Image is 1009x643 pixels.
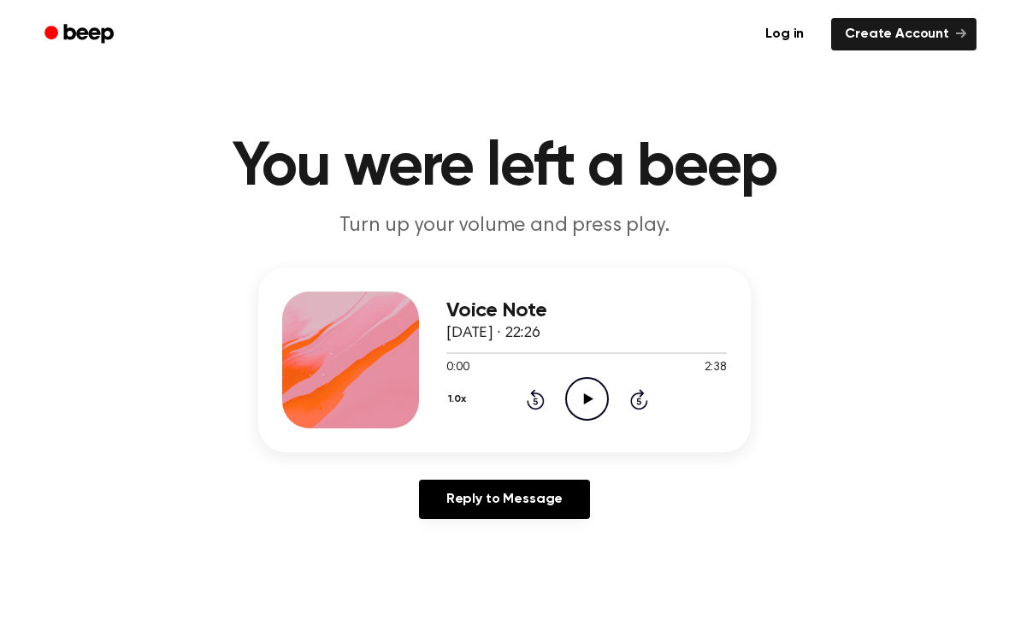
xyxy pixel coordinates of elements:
[446,299,727,322] h3: Voice Note
[705,359,727,377] span: 2:38
[32,18,129,51] a: Beep
[419,480,590,519] a: Reply to Message
[831,18,977,50] a: Create Account
[748,15,821,54] a: Log in
[67,137,942,198] h1: You were left a beep
[176,212,833,240] p: Turn up your volume and press play.
[446,326,540,341] span: [DATE] · 22:26
[446,359,469,377] span: 0:00
[446,385,472,414] button: 1.0x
